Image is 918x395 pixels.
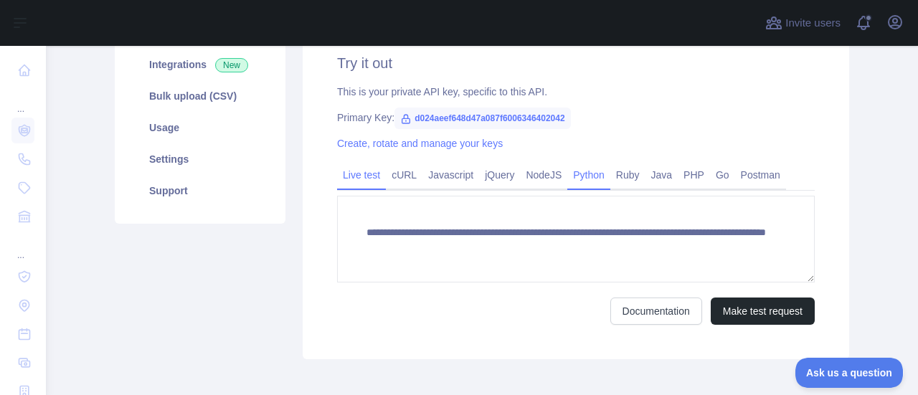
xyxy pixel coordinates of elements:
span: Invite users [785,15,841,32]
a: Support [132,175,268,206]
div: Primary Key: [337,110,815,125]
a: Javascript [422,163,479,186]
h2: Try it out [337,53,815,73]
span: New [215,58,248,72]
a: Python [567,163,610,186]
div: ... [11,232,34,261]
div: This is your private API key, specific to this API. [337,85,815,99]
span: d024aeef648d47a087f6006346402042 [394,108,571,129]
a: jQuery [479,163,520,186]
a: cURL [386,163,422,186]
button: Invite users [762,11,843,34]
a: Documentation [610,298,702,325]
a: Live test [337,163,386,186]
a: Integrations New [132,49,268,80]
a: Go [710,163,735,186]
a: Settings [132,143,268,175]
a: Postman [735,163,786,186]
a: Ruby [610,163,645,186]
div: ... [11,86,34,115]
a: PHP [678,163,710,186]
a: Bulk upload (CSV) [132,80,268,112]
a: NodeJS [520,163,567,186]
a: Create, rotate and manage your keys [337,138,503,149]
a: Usage [132,112,268,143]
a: Java [645,163,678,186]
button: Make test request [711,298,815,325]
iframe: Toggle Customer Support [795,358,904,388]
